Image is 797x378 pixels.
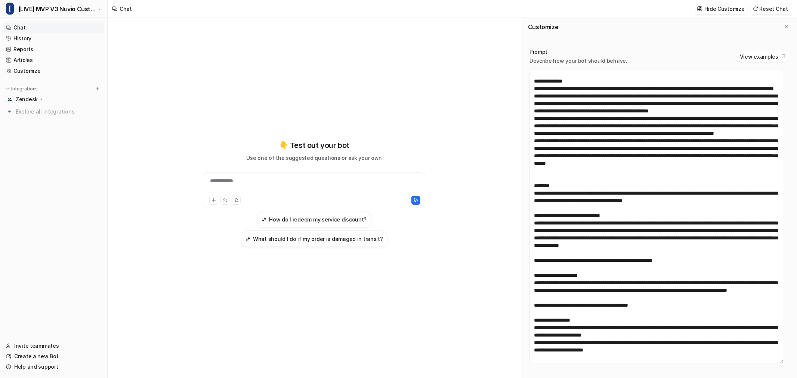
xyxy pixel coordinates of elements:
img: What should I do if my order is damaged in transit? [245,236,251,242]
p: Zendesk [16,96,38,103]
p: Describe how your bot should behave. [529,57,627,65]
img: Zendesk [7,97,12,102]
img: How do I redeem my service discount? [262,217,267,222]
img: explore all integrations [6,108,13,115]
button: What should I do if my order is damaged in transit?What should I do if my order is damaged in tra... [241,230,387,247]
button: How do I redeem my service discount?How do I redeem my service discount? [257,211,371,227]
p: Prompt [529,48,627,56]
a: History [3,33,104,44]
button: Hide Customize [695,3,748,14]
div: Chat [120,5,132,13]
p: Hide Customize [705,5,745,13]
button: Integrations [3,85,40,93]
img: customize [697,6,702,12]
p: Use one of the suggested questions or ask your own [246,154,382,162]
p: Integrations [11,86,38,92]
span: [LIVE] MVP V3 Nuvio Customer Service Bot [18,4,96,14]
img: reset [753,6,758,12]
span: [ [6,3,14,15]
button: Reset Chat [751,3,791,14]
h3: What should I do if my order is damaged in transit? [253,235,383,243]
span: Explore all integrations [16,106,101,118]
img: menu_add.svg [95,86,100,92]
a: Articles [3,55,104,65]
h2: Customize [528,23,558,31]
h3: How do I redeem my service discount? [269,216,367,223]
a: Explore all integrations [3,106,104,117]
a: Create a new Bot [3,351,104,362]
img: expand menu [4,86,10,92]
button: Close flyout [782,22,791,31]
a: Customize [3,66,104,76]
button: View examples [736,51,790,62]
a: Reports [3,44,104,55]
p: 👇 Test out your bot [279,140,349,151]
a: Help and support [3,362,104,372]
a: Invite teammates [3,341,104,351]
a: Chat [3,22,104,33]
